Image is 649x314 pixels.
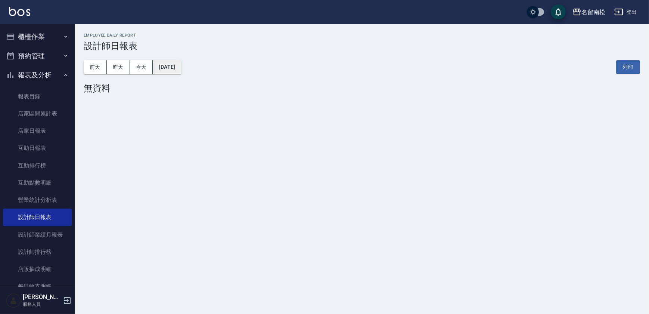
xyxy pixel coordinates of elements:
button: 列印 [616,60,640,74]
button: 昨天 [107,60,130,74]
a: 店家日報表 [3,122,72,139]
a: 店販抽成明細 [3,261,72,278]
button: 預約管理 [3,46,72,66]
button: 報表及分析 [3,65,72,85]
a: 每日收支明細 [3,278,72,295]
a: 營業統計分析表 [3,191,72,209]
button: 名留南松 [569,4,608,20]
a: 設計師排行榜 [3,243,72,261]
button: 登出 [611,5,640,19]
button: 前天 [84,60,107,74]
a: 店家區間累計表 [3,105,72,122]
h5: [PERSON_NAME] [23,293,61,301]
a: 互助排行榜 [3,157,72,174]
div: 名留南松 [581,7,605,17]
img: Person [6,293,21,308]
button: 今天 [130,60,153,74]
a: 報表目錄 [3,88,72,105]
a: 設計師業績月報表 [3,226,72,243]
img: Logo [9,7,30,16]
h3: 設計師日報表 [84,41,640,51]
h2: Employee Daily Report [84,33,640,38]
a: 互助日報表 [3,139,72,157]
a: 互助點數明細 [3,174,72,191]
a: 設計師日報表 [3,209,72,226]
button: save [551,4,566,19]
button: 櫃檯作業 [3,27,72,46]
div: 無資料 [84,83,640,93]
button: [DATE] [153,60,181,74]
p: 服務人員 [23,301,61,308]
